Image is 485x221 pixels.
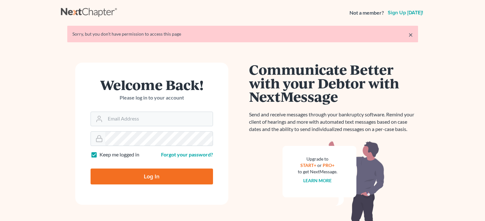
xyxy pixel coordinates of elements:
[91,169,213,184] input: Log In
[317,162,322,168] span: or
[91,94,213,101] p: Please log in to your account
[161,151,213,157] a: Forgot your password?
[386,10,424,15] a: Sign up [DATE]!
[408,31,413,38] a: ×
[91,78,213,92] h1: Welcome Back!
[349,9,384,17] strong: Not a member?
[72,31,413,37] div: Sorry, but you don't have permission to access this page
[249,63,418,103] h1: Communicate Better with your Debtor with NextMessage
[105,112,213,126] input: Email Address
[303,178,332,183] a: Learn more
[323,162,334,168] a: PRO+
[249,111,418,133] p: Send and receive messages through your bankruptcy software. Remind your client of hearings and mo...
[298,156,337,162] div: Upgrade to
[99,151,139,158] label: Keep me logged in
[300,162,316,168] a: START+
[298,169,337,175] div: to get NextMessage.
